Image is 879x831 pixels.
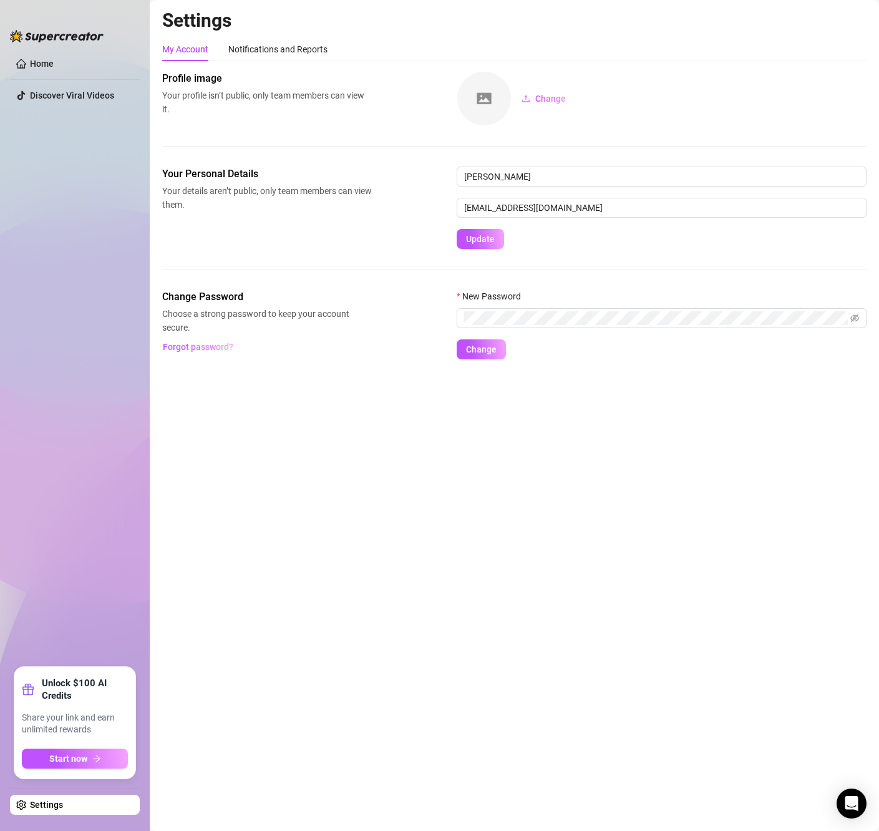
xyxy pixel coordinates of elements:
[49,754,87,764] span: Start now
[162,71,372,86] span: Profile image
[464,311,848,325] input: New Password
[457,289,529,303] label: New Password
[228,42,328,56] div: Notifications and Reports
[837,789,867,819] div: Open Intercom Messenger
[30,59,54,69] a: Home
[162,42,208,56] div: My Account
[522,94,530,103] span: upload
[457,167,867,187] input: Enter name
[22,712,128,736] span: Share your link and earn unlimited rewards
[92,754,101,763] span: arrow-right
[22,683,34,696] span: gift
[162,184,372,211] span: Your details aren’t public, only team members can view them.
[162,307,372,334] span: Choose a strong password to keep your account secure.
[457,198,867,218] input: Enter new email
[466,234,495,244] span: Update
[512,89,576,109] button: Change
[30,800,63,810] a: Settings
[162,9,867,32] h2: Settings
[457,72,511,125] img: square-placeholder.png
[457,339,506,359] button: Change
[457,229,504,249] button: Update
[162,289,372,304] span: Change Password
[10,30,104,42] img: logo-BBDzfeDw.svg
[162,337,233,357] button: Forgot password?
[22,749,128,769] button: Start nowarrow-right
[42,677,128,702] strong: Unlock $100 AI Credits
[850,314,859,323] span: eye-invisible
[162,167,372,182] span: Your Personal Details
[535,94,566,104] span: Change
[30,90,114,100] a: Discover Viral Videos
[466,344,497,354] span: Change
[162,89,372,116] span: Your profile isn’t public, only team members can view it.
[163,342,233,352] span: Forgot password?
